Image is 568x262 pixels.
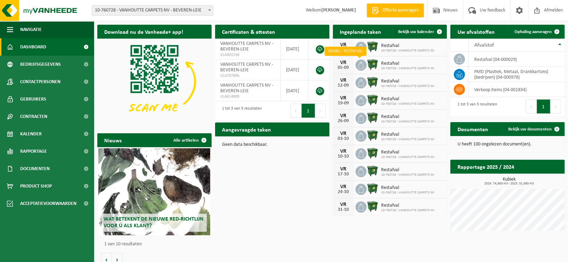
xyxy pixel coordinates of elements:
h2: Rapportage 2025 / 2024 [450,160,521,173]
td: [DATE] [281,80,309,101]
div: 31-10 [336,207,350,212]
span: 10-760728 - VANHOUTTE CARPETS NV - BEVEREN-LEIE [92,5,213,16]
div: VR [336,184,350,190]
span: Gebruikers [20,90,46,108]
button: Previous [290,104,302,118]
span: VANHOUTTE CARPETS NV - BEVEREN-LEIE [220,62,273,73]
button: Next [315,104,326,118]
span: 10-760728 - VANHOUTTE CARPETS NV [381,66,435,71]
img: WB-1100-HPE-GN-01 [367,41,378,53]
div: VR [336,78,350,83]
button: Next [550,100,561,113]
a: Bekijk uw kalender [393,25,446,39]
span: Restafval [381,61,435,66]
div: 29-08 [336,48,350,53]
span: 10-760728 - VANHOUTTE CARPETS NV [381,155,435,159]
h2: Documenten [450,122,495,136]
h2: Certificaten & attesten [215,25,282,38]
a: Offerte aanvragen [367,3,424,17]
span: VLA707896 [220,73,275,79]
span: VANHOUTTE CARPETS NV - BEVEREN-LEIE [220,83,273,94]
h2: Nieuws [97,133,129,147]
a: Wat betekent de nieuwe RED-richtlijn voor u als klant? [98,148,210,235]
div: 1 tot 3 van 3 resultaten [219,103,262,118]
span: Restafval [381,114,435,120]
span: Restafval [381,132,435,137]
span: 10-760728 - VANHOUTTE CARPETS NV [381,208,435,213]
h3: Kubiek [454,177,565,185]
h2: Ingeplande taken [333,25,388,38]
span: Product Shop [20,177,52,195]
td: [DATE] [281,39,309,59]
div: VR [336,202,350,207]
button: 1 [302,104,315,118]
span: Ophaling aanvragen [515,30,552,34]
p: 1 van 10 resultaten [104,242,208,247]
span: Contactpersonen [20,73,60,90]
span: Restafval [381,79,435,84]
span: Navigatie [20,21,42,38]
div: VR [336,166,350,172]
span: Restafval [381,185,435,191]
span: Restafval [381,96,435,102]
a: Alle artikelen [168,133,211,147]
div: VR [336,131,350,136]
h2: Aangevraagde taken [215,122,278,136]
span: Restafval [381,43,435,49]
td: restafval (04-000029) [469,52,565,67]
div: VR [336,95,350,101]
span: 10-760728 - VANHOUTTE CARPETS NV [381,173,435,177]
img: WB-1100-HPE-GN-01 [367,94,378,106]
strong: [PERSON_NAME] [321,8,356,13]
span: Documenten [20,160,50,177]
h2: Uw afvalstoffen [450,25,501,38]
span: Bekijk uw documenten [508,127,552,132]
span: 2024: 74,800 m3 - 2025: 31,680 m3 [454,182,565,185]
span: 10-760728 - VANHOUTTE CARPETS NV [381,120,435,124]
a: Bekijk uw documenten [503,122,564,136]
span: Kalender [20,125,42,143]
td: [DATE] [281,59,309,80]
h2: Download nu de Vanheede+ app! [97,25,190,38]
div: 05-09 [336,65,350,70]
div: VR [336,149,350,154]
span: Contracten [20,108,47,125]
span: Afvalstof [474,42,494,48]
span: 10-760728 - VANHOUTTE CARPETS NV - BEVEREN-LEIE [92,6,213,15]
button: 1 [537,100,550,113]
td: PMD (Plastiek, Metaal, Drankkartons) (bedrijven) (04-000978) [469,67,565,82]
span: 10-760728 - VANHOUTTE CARPETS NV [381,102,435,106]
p: Geen data beschikbaar. [222,142,322,147]
img: WB-1100-HPE-GN-01 [367,165,378,177]
a: Bekijk rapportage [513,173,564,187]
img: WB-1100-HPE-GN-01 [367,200,378,212]
img: WB-1100-HPE-GN-01 [367,183,378,194]
div: 10-10 [336,154,350,159]
span: Restafval [381,167,435,173]
img: WB-1100-HPE-GN-01 [367,129,378,141]
span: Restafval [381,150,435,155]
span: 10-760728 - VANHOUTTE CARPETS NV [381,137,435,142]
div: VR [336,113,350,119]
td: verkoop items (04-001834) [469,82,565,97]
div: 1 tot 3 van 3 resultaten [454,99,497,114]
span: Wat betekent de nieuwe RED-richtlijn voor u als klant? [104,216,204,229]
div: 03-10 [336,136,350,141]
div: 24-10 [336,190,350,194]
span: Restafval [381,203,435,208]
span: Dashboard [20,38,46,56]
div: VR [336,42,350,48]
div: 19-09 [336,101,350,106]
span: Bedrijfsgegevens [20,56,61,73]
div: 12-09 [336,83,350,88]
div: VR [336,60,350,65]
span: VANHOUTTE CARPETS NV - BEVEREN-LEIE [220,41,273,52]
span: 10-760728 - VANHOUTTE CARPETS NV [381,191,435,195]
button: Previous [526,100,537,113]
img: WB-1100-HPE-GN-01 [367,147,378,159]
span: 10-760728 - VANHOUTTE CARPETS NV [381,49,435,53]
div: 26-09 [336,119,350,124]
a: Ophaling aanvragen [509,25,564,39]
img: WB-1100-HPE-GN-01 [367,58,378,70]
img: WB-1100-HPE-GN-01 [367,76,378,88]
